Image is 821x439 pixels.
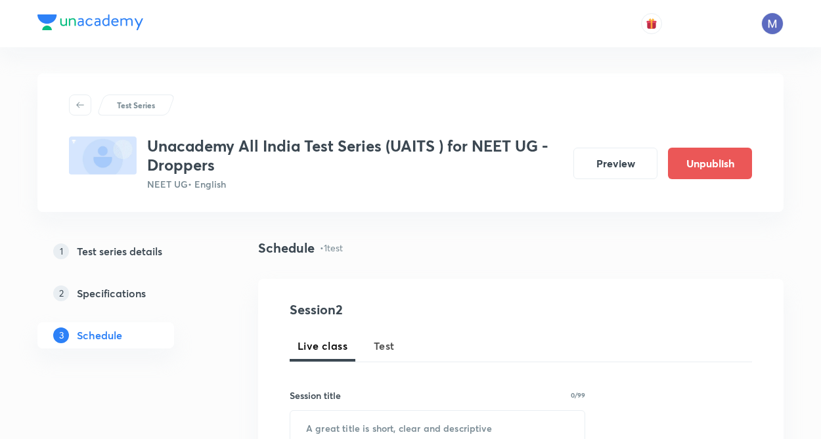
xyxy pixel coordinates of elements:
[258,238,315,258] h4: Schedule
[320,241,343,255] p: • 1 test
[77,285,146,301] h5: Specifications
[53,327,69,343] p: 3
[37,14,143,30] img: Company Logo
[77,243,162,259] h5: Test series details
[117,99,155,111] p: Test Series
[147,177,563,191] p: NEET UG • English
[298,338,347,354] span: Live class
[571,392,585,398] p: 0/99
[147,136,563,175] h3: Unacademy All India Test Series (UAITS ) for NEET UG - Droppers
[37,280,216,306] a: 2Specifications
[290,388,341,402] h6: Session title
[641,13,662,34] button: avatar
[37,238,216,264] a: 1Test series details
[374,338,395,354] span: Test
[761,12,784,35] img: Mangilal Choudhary
[668,148,752,179] button: Unpublish
[69,136,137,175] img: fallback-thumbnail.png
[37,14,143,33] a: Company Logo
[573,148,657,179] button: Preview
[646,18,657,30] img: avatar
[53,243,69,259] p: 1
[77,327,122,343] h5: Schedule
[290,300,529,320] h4: Session 2
[53,285,69,301] p: 2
